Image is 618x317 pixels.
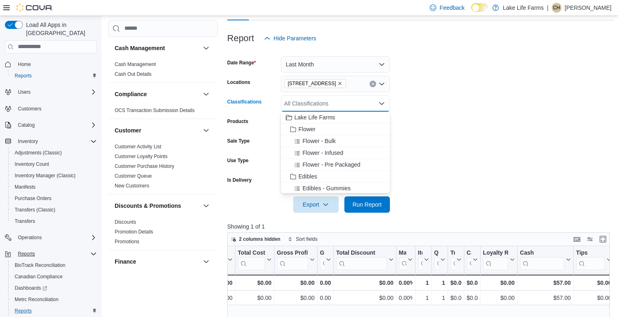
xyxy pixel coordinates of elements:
[11,171,79,181] a: Inventory Manager (Classic)
[201,257,211,266] button: Finance
[15,296,59,303] span: Metrc Reconciliation
[294,113,335,121] span: Lake Life Farms
[288,79,336,88] span: [STREET_ADDRESS]
[11,159,97,169] span: Inventory Count
[238,249,265,257] div: Total Cost
[15,262,65,269] span: BioTrack Reconciliation
[18,234,42,241] span: Operations
[23,21,97,37] span: Load All Apps in [GEOGRAPHIC_DATA]
[467,249,478,270] button: Cashback
[11,295,97,304] span: Metrc Reconciliation
[115,71,152,77] a: Cash Out Details
[227,157,248,164] label: Use Type
[320,249,324,270] div: Gross Margin
[11,216,97,226] span: Transfers
[298,172,317,181] span: Edibles
[238,278,272,288] div: $0.00
[115,163,174,170] span: Customer Purchase History
[8,216,100,227] button: Transfers
[450,249,455,257] div: Transaction Average
[296,236,318,242] span: Sort fields
[8,282,100,294] a: Dashboards
[450,278,461,288] div: $0.00
[227,177,252,183] label: Is Delivery
[115,229,153,235] span: Promotion Details
[281,123,390,135] button: Flower
[8,260,100,271] button: BioTrack Reconciliation
[15,120,97,130] span: Catalog
[239,236,281,242] span: 2 columns hidden
[576,278,611,288] div: $0.00
[336,293,394,303] div: $0.00
[336,249,387,270] div: Total Discount
[261,30,320,46] button: Hide Parameters
[8,271,100,282] button: Canadian Compliance
[201,43,211,53] button: Cash Management
[227,99,262,105] label: Classifications
[2,248,100,260] button: Reports
[11,205,97,215] span: Transfers (Classic)
[370,81,376,87] button: Clear input
[11,148,65,158] a: Adjustments (Classic)
[520,278,571,288] div: $57.00
[285,234,321,244] button: Sort fields
[115,44,200,52] button: Cash Management
[115,90,147,98] h3: Compliance
[227,222,614,231] p: Showing 1 of 1
[115,202,200,210] button: Discounts & Promotions
[227,79,250,86] label: Locations
[11,205,59,215] a: Transfers (Classic)
[108,273,218,296] div: Finance
[238,293,272,303] div: $0.00
[467,249,471,270] div: Cashback
[227,138,250,144] label: Sale Type
[15,308,32,314] span: Reports
[11,306,97,316] span: Reports
[399,249,406,257] div: Markdown Percent
[11,272,66,282] a: Canadian Compliance
[418,249,429,270] button: Items Per Transaction
[379,100,385,107] button: Close list of options
[15,184,35,190] span: Manifests
[115,144,161,150] a: Customer Activity List
[15,207,55,213] span: Transfers (Classic)
[302,137,336,145] span: Flower - Bulk
[15,233,45,242] button: Operations
[115,61,156,68] span: Cash Management
[115,44,165,52] h3: Cash Management
[15,120,38,130] button: Catalog
[293,196,339,213] button: Export
[108,59,218,82] div: Cash Management
[277,293,315,303] div: $0.00
[11,306,35,316] a: Reports
[274,34,316,42] span: Hide Parameters
[15,172,76,179] span: Inventory Manager (Classic)
[399,249,406,270] div: Markdown Percent
[108,142,218,194] div: Customer
[344,196,390,213] button: Run Report
[18,122,35,128] span: Catalog
[15,104,45,114] a: Customers
[576,293,611,303] div: $0.00
[284,79,346,88] span: 4116 17 Mile Road
[115,229,153,235] a: Promotion Details
[11,148,97,158] span: Adjustments (Classic)
[15,285,47,291] span: Dashboards
[11,194,55,203] a: Purchase Orders
[11,260,97,270] span: BioTrack Reconciliation
[18,89,30,95] span: Users
[115,126,141,134] h3: Customer
[483,249,508,257] div: Loyalty Redemptions
[115,153,168,160] span: Customer Loyalty Points
[552,3,561,13] div: Christine Havens
[467,278,478,288] div: $0.00
[15,218,35,225] span: Transfers
[11,194,97,203] span: Purchase Orders
[201,201,211,211] button: Discounts & Promotions
[11,283,97,293] span: Dashboards
[467,249,471,257] div: Cashback
[18,138,38,145] span: Inventory
[576,249,605,270] div: Tips
[238,249,272,270] button: Total Cost
[8,193,100,204] button: Purchase Orders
